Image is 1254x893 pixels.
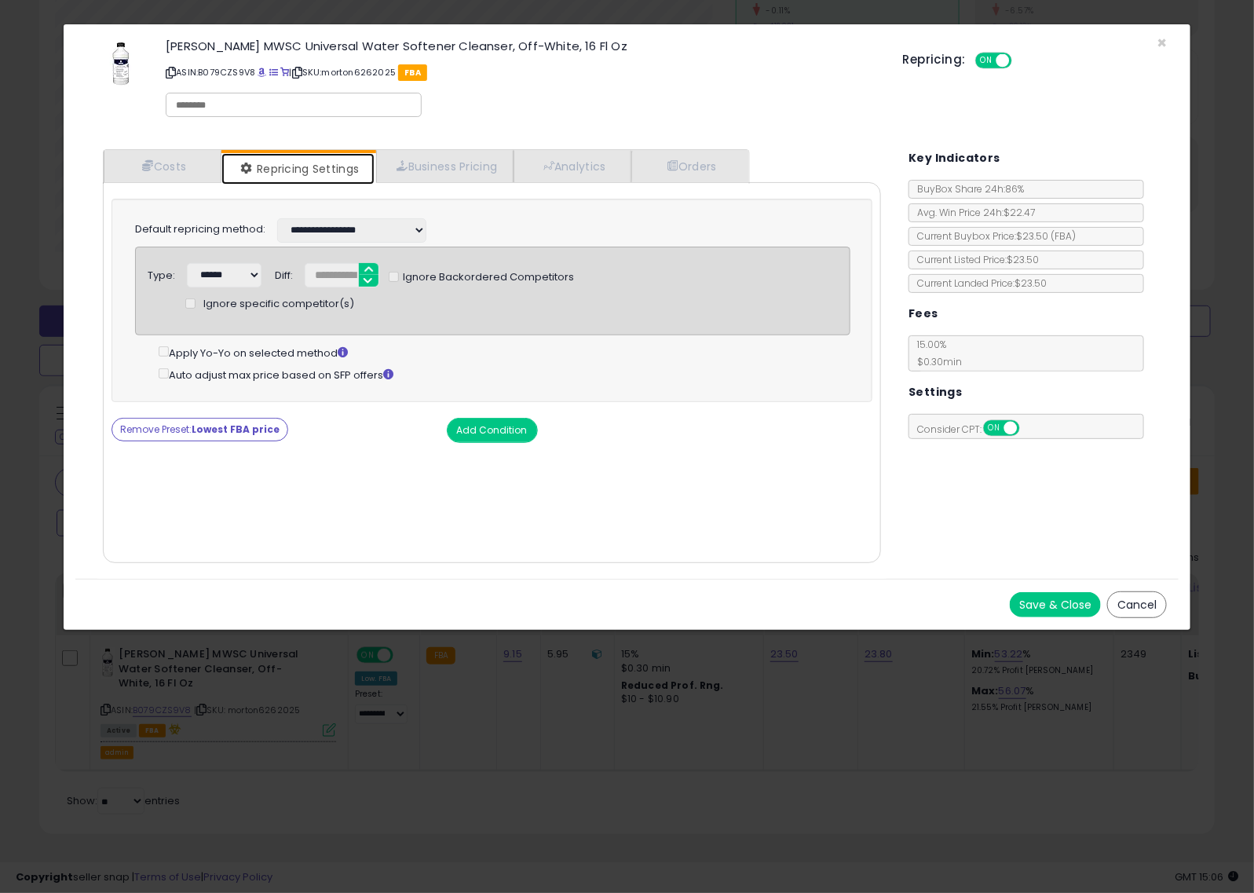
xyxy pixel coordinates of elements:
button: Remove Preset: [112,418,288,441]
button: Save & Close [1010,592,1101,617]
img: 31tyzny8jsL._SL60_.jpg [110,40,132,87]
span: OFF [1018,422,1043,435]
a: Your listing only [280,66,289,79]
h5: Fees [909,304,938,324]
span: BuyBox Share 24h: 86% [909,182,1024,196]
div: Auto adjust max price based on SFP offers [159,365,850,382]
span: $23.50 [1016,229,1076,243]
strong: Lowest FBA price [192,423,280,436]
div: Type: [148,263,175,284]
a: Orders [631,150,748,182]
span: 15.00 % [909,338,962,368]
span: ( FBA ) [1051,229,1076,243]
a: All offer listings [269,66,278,79]
p: ASIN: B079CZS9V8 | SKU: morton6262025 [166,60,879,85]
a: Costs [104,150,221,182]
span: ON [977,54,996,68]
span: Ignore specific competitor(s) [203,297,354,312]
button: Cancel [1107,591,1167,618]
span: Consider CPT: [909,423,1040,436]
span: Current Buybox Price: [909,229,1076,243]
h5: Key Indicators [909,148,1000,168]
div: Diff: [275,263,293,284]
a: BuyBox page [258,66,266,79]
a: Analytics [514,150,631,182]
h5: Repricing: [903,53,966,66]
button: Add Condition [447,418,538,443]
h3: [PERSON_NAME] MWSC Universal Water Softener Cleanser, Off-White, 16 Fl Oz [166,40,879,52]
span: Current Listed Price: $23.50 [909,253,1039,266]
span: $0.30 min [909,355,962,368]
span: OFF [1009,54,1034,68]
span: FBA [398,64,427,81]
a: Repricing Settings [221,153,375,185]
span: Current Landed Price: $23.50 [909,276,1047,290]
div: Apply Yo-Yo on selected method [159,343,850,360]
h5: Settings [909,382,962,402]
a: Business Pricing [376,150,514,182]
span: ON [985,422,1004,435]
span: Ignore Backordered Competitors [399,270,574,285]
span: × [1157,31,1167,54]
label: Default repricing method: [135,222,265,237]
span: Avg. Win Price 24h: $22.47 [909,206,1035,219]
